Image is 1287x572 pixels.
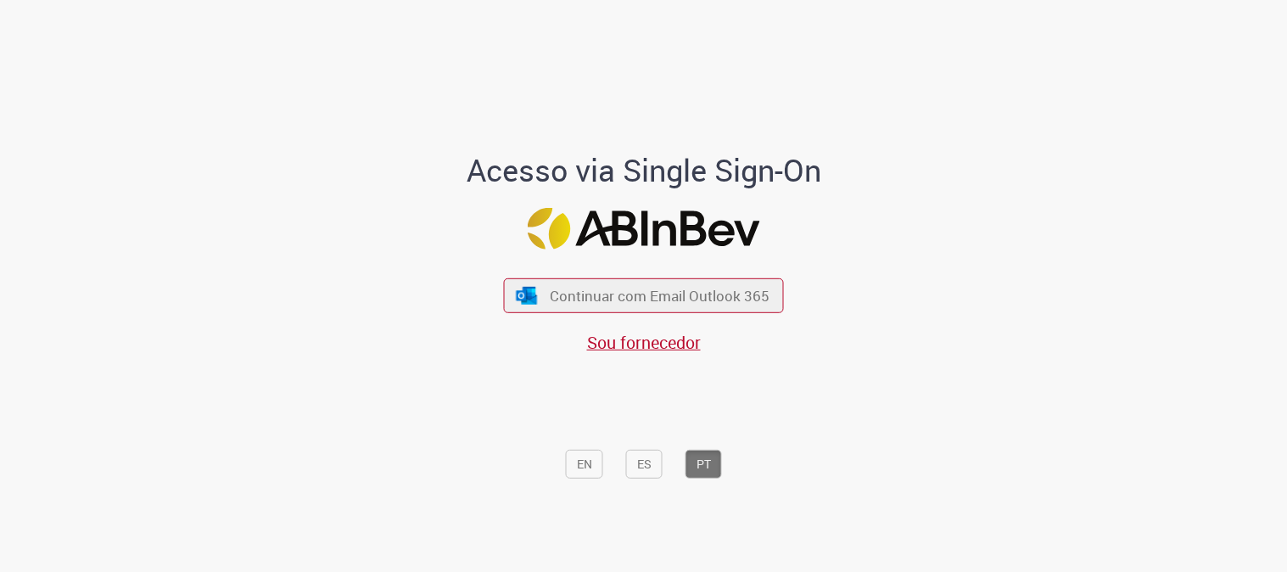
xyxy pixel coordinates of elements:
a: Sou fornecedor [587,331,701,354]
img: Logo ABInBev [528,207,760,249]
button: EN [566,450,603,479]
button: ES [626,450,663,479]
button: PT [685,450,722,479]
h1: Acesso via Single Sign-On [408,154,879,188]
span: Continuar com Email Outlook 365 [550,286,769,306]
img: ícone Azure/Microsoft 360 [514,286,538,304]
button: ícone Azure/Microsoft 360 Continuar com Email Outlook 365 [504,278,784,313]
